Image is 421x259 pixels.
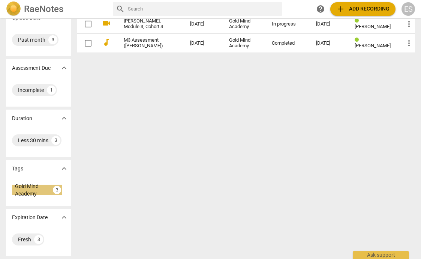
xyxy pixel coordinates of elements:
[18,36,45,44] div: Past month
[316,21,343,27] div: [DATE]
[229,38,260,49] div: Gold Mind Academy
[314,2,327,16] a: Help
[51,136,60,145] div: 3
[116,5,125,14] span: search
[12,114,32,122] p: Duration
[402,2,415,16] button: ES
[58,62,70,74] button: Show more
[58,163,70,174] button: Show more
[124,38,163,49] a: M3 Assessment ([PERSON_NAME])
[336,5,345,14] span: add
[58,113,70,124] button: Show more
[405,20,414,29] span: more_vert
[18,137,48,144] div: Less 30 mins
[229,18,260,30] div: Gold Mind Academy
[60,164,69,173] span: expand_more
[184,15,223,34] td: [DATE]
[12,214,48,221] p: Expiration Date
[53,186,61,194] div: 3
[405,39,414,48] span: more_vert
[12,165,23,173] p: Tags
[316,5,325,14] span: help
[355,18,362,24] span: Review status: completed
[272,41,304,46] div: Completed
[124,18,163,30] a: [PERSON_NAME], Module 3, Cohort 4
[272,21,304,27] div: In progress
[48,35,57,44] div: 3
[316,41,343,46] div: [DATE]
[353,251,409,259] div: Ask support
[6,2,107,17] a: LogoRaeNotes
[6,2,21,17] img: Logo
[34,235,43,244] div: 3
[15,182,50,197] div: Gold Mind Academy
[128,3,279,15] input: Search
[60,213,69,222] span: expand_more
[184,34,223,53] td: [DATE]
[18,86,44,94] div: Incomplete
[12,64,51,72] p: Assessment Due
[18,236,31,243] div: Fresh
[355,24,391,29] span: [PERSON_NAME]
[102,38,111,47] span: audiotrack
[24,4,63,14] h2: RaeNotes
[355,37,362,43] span: Review status: completed
[60,114,69,123] span: expand_more
[330,2,396,16] button: Upload
[60,63,69,72] span: expand_more
[355,43,391,48] span: [PERSON_NAME]
[47,86,56,95] div: 1
[336,5,390,14] span: Add recording
[58,212,70,223] button: Show more
[102,19,111,28] span: videocam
